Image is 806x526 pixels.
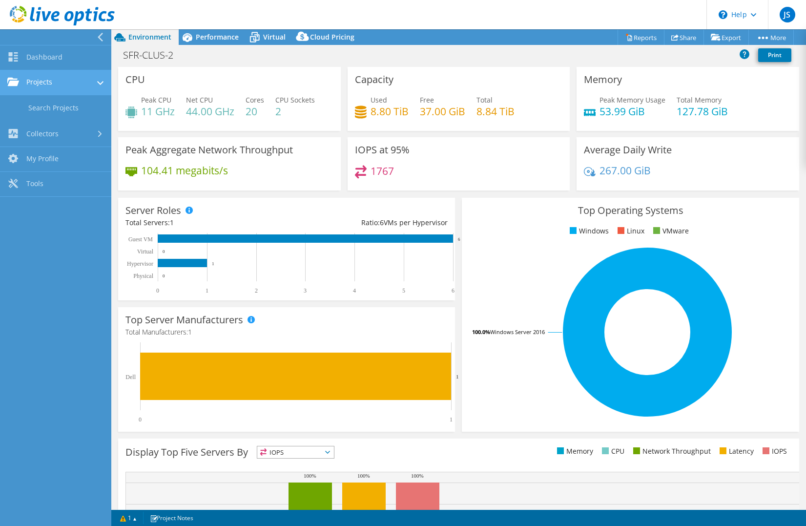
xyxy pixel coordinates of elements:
h1: SFR-CLUS-2 [119,50,188,61]
text: 3 [304,287,307,294]
text: Hypervisor [127,260,153,267]
span: Peak CPU [141,95,171,105]
span: Total Memory [677,95,722,105]
span: 1 [170,218,174,227]
div: Total Servers: [125,217,287,228]
a: Export [703,30,749,45]
text: 100% [357,473,370,479]
a: Print [758,48,791,62]
span: IOPS [257,446,334,458]
h4: 20 [246,106,264,117]
text: Guest VM [128,236,153,243]
span: JS [780,7,795,22]
h4: 8.84 TiB [476,106,515,117]
span: Environment [128,32,171,42]
h3: Server Roles [125,205,181,216]
span: Total [476,95,493,105]
text: 1 [456,374,459,379]
text: 1 [450,416,453,423]
span: Net CPU [186,95,213,105]
h4: 267.00 GiB [599,165,651,176]
h3: Capacity [355,74,393,85]
li: Latency [717,446,754,457]
text: 0 [156,287,159,294]
div: Ratio: VMs per Hypervisor [287,217,448,228]
h3: CPU [125,74,145,85]
h4: 104.41 megabits/s [141,165,228,176]
span: Cloud Pricing [310,32,354,42]
h4: 2 [275,106,315,117]
h3: Top Server Manufacturers [125,315,243,325]
h3: Top Operating Systems [469,205,791,216]
text: 1 [212,261,214,266]
li: IOPS [760,446,787,457]
li: Windows [567,226,609,236]
text: 0 [139,416,142,423]
h4: 127.78 GiB [677,106,728,117]
text: 6 [452,287,455,294]
a: Share [664,30,704,45]
text: 5 [402,287,405,294]
h4: 8.80 TiB [371,106,409,117]
span: Virtual [263,32,286,42]
text: Physical [133,273,153,279]
span: 6 [380,218,384,227]
text: 100% [304,473,316,479]
tspan: 100.0% [472,328,490,336]
h4: Total Manufacturers: [125,327,448,337]
li: Network Throughput [631,446,711,457]
span: Peak Memory Usage [599,95,665,105]
h4: 11 GHz [141,106,175,117]
a: More [748,30,794,45]
text: 6 [458,237,460,242]
span: Free [420,95,434,105]
tspan: Windows Server 2016 [490,328,545,336]
li: Linux [615,226,644,236]
li: CPU [599,446,624,457]
a: Project Notes [143,512,200,524]
h3: Peak Aggregate Network Throughput [125,145,293,155]
span: 1 [188,327,192,337]
span: Performance [196,32,239,42]
h3: IOPS at 95% [355,145,410,155]
text: 4 [353,287,356,294]
text: 0 [163,249,165,254]
text: Virtual [137,248,154,255]
h3: Average Daily Write [584,145,672,155]
text: Dell [125,374,136,380]
h4: 53.99 GiB [599,106,665,117]
li: VMware [651,226,689,236]
li: Memory [555,446,593,457]
h4: 1767 [371,166,394,176]
svg: \n [719,10,727,19]
a: 1 [113,512,144,524]
h4: 44.00 GHz [186,106,234,117]
h4: 37.00 GiB [420,106,465,117]
h3: Memory [584,74,622,85]
span: CPU Sockets [275,95,315,105]
span: Used [371,95,387,105]
text: 100% [411,473,424,479]
text: 2 [255,287,258,294]
a: Reports [618,30,664,45]
text: 1 [206,287,208,294]
text: 0 [163,274,165,278]
span: Cores [246,95,264,105]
